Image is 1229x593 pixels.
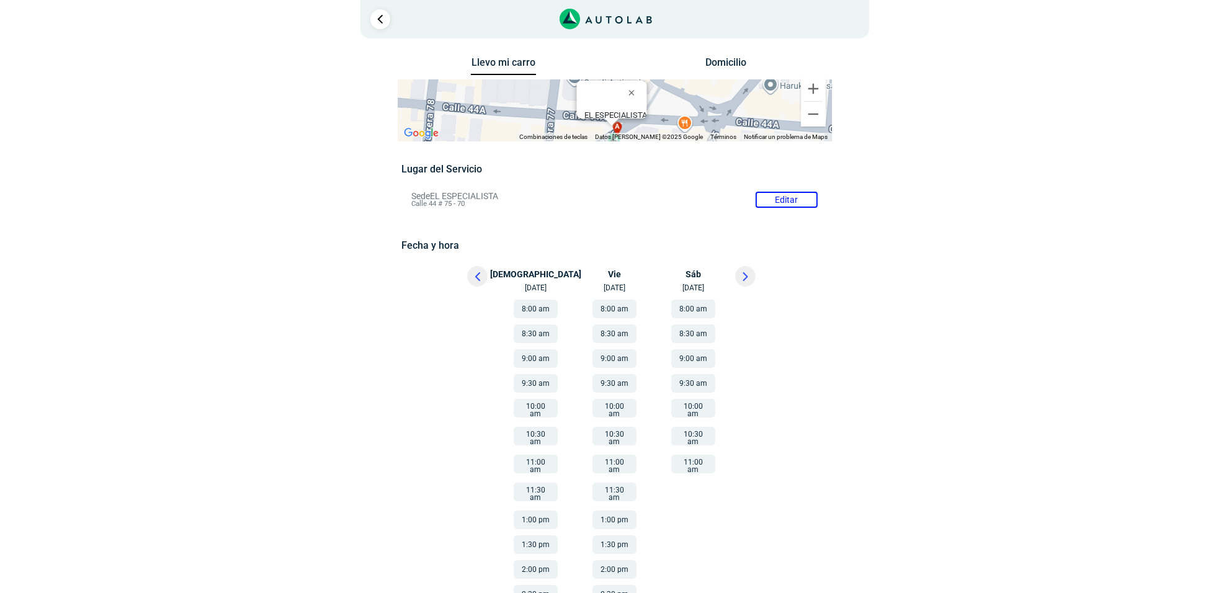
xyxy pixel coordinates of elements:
[401,163,828,175] h5: Lugar del Servicio
[514,560,558,579] button: 2:00 pm
[592,427,637,445] button: 10:30 am
[671,374,715,393] button: 9:30 am
[592,374,637,393] button: 9:30 am
[514,399,558,417] button: 10:00 am
[514,483,558,501] button: 11:30 am
[671,324,715,343] button: 8:30 am
[801,102,826,127] button: Reducir
[401,125,442,141] a: Abre esta zona en Google Maps (se abre en una nueva ventana)
[842,9,854,30] span: 1
[801,76,826,101] button: Ampliar
[514,300,558,318] button: 8:00 am
[514,349,558,368] button: 9:00 am
[584,110,646,120] b: EL ESPECIALISTA
[671,427,715,445] button: 10:30 am
[584,110,646,129] div: Calle 44 # 75 - 70
[596,133,704,140] span: Datos [PERSON_NAME] ©2025 Google
[471,56,536,76] button: Llevo mi carro
[592,349,637,368] button: 9:00 am
[592,455,637,473] button: 11:00 am
[592,300,637,318] button: 8:00 am
[615,122,620,132] span: a
[514,427,558,445] button: 10:30 am
[401,239,828,251] h5: Fecha y hora
[592,560,637,579] button: 2:00 pm
[520,133,588,141] button: Combinaciones de teclas
[514,324,558,343] button: 8:30 am
[671,399,715,417] button: 10:00 am
[671,455,715,473] button: 11:00 am
[619,78,649,107] button: Cerrar
[401,125,442,141] img: Google
[592,483,637,501] button: 11:30 am
[744,133,828,140] a: Notificar un problema de Maps
[671,349,715,368] button: 9:00 am
[592,399,637,417] button: 10:00 am
[592,324,637,343] button: 8:30 am
[693,56,758,74] button: Domicilio
[711,133,737,140] a: Términos
[370,9,390,29] a: Ir al paso anterior
[592,535,637,554] button: 1:30 pm
[514,455,558,473] button: 11:00 am
[592,511,637,529] button: 1:00 pm
[514,535,558,554] button: 1:30 pm
[671,300,715,318] button: 8:00 am
[514,374,558,393] button: 9:30 am
[514,511,558,529] button: 1:00 pm
[560,12,652,24] a: Link al sitio de autolab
